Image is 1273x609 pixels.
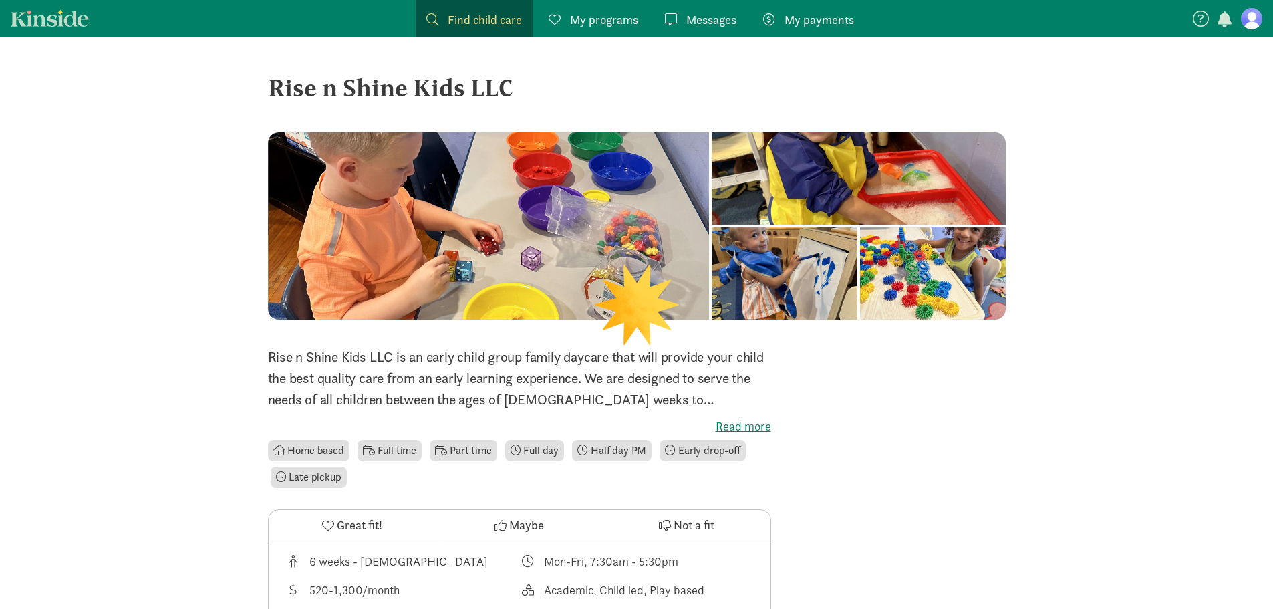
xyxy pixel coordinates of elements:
div: Rise n Shine Kids LLC [268,70,1006,106]
li: Full day [505,440,565,461]
a: Kinside [11,10,89,27]
li: Full time [358,440,422,461]
button: Great fit! [269,510,436,541]
div: Mon-Fri, 7:30am - 5:30pm [544,552,678,570]
span: Maybe [509,516,544,534]
div: Average tuition for this program [285,581,520,599]
li: Part time [430,440,497,461]
div: 520-1,300/month [309,581,400,599]
div: Age range for children that this provider cares for [285,552,520,570]
div: Academic, Child led, Play based [544,581,704,599]
li: Late pickup [271,467,347,488]
span: My payments [785,11,854,29]
span: My programs [570,11,638,29]
span: Messages [686,11,736,29]
button: Not a fit [603,510,770,541]
li: Home based [268,440,349,461]
span: Not a fit [674,516,714,534]
label: Read more [268,418,771,435]
div: This provider's education philosophy [519,581,754,599]
p: Rise n Shine Kids LLC is an early child group family daycare that will provide your child the bes... [268,346,771,410]
li: Half day PM [572,440,652,461]
button: Maybe [436,510,603,541]
span: Great fit! [337,516,382,534]
span: Find child care [448,11,522,29]
div: Class schedule [519,552,754,570]
div: 6 weeks - [DEMOGRAPHIC_DATA] [309,552,488,570]
li: Early drop-off [660,440,746,461]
